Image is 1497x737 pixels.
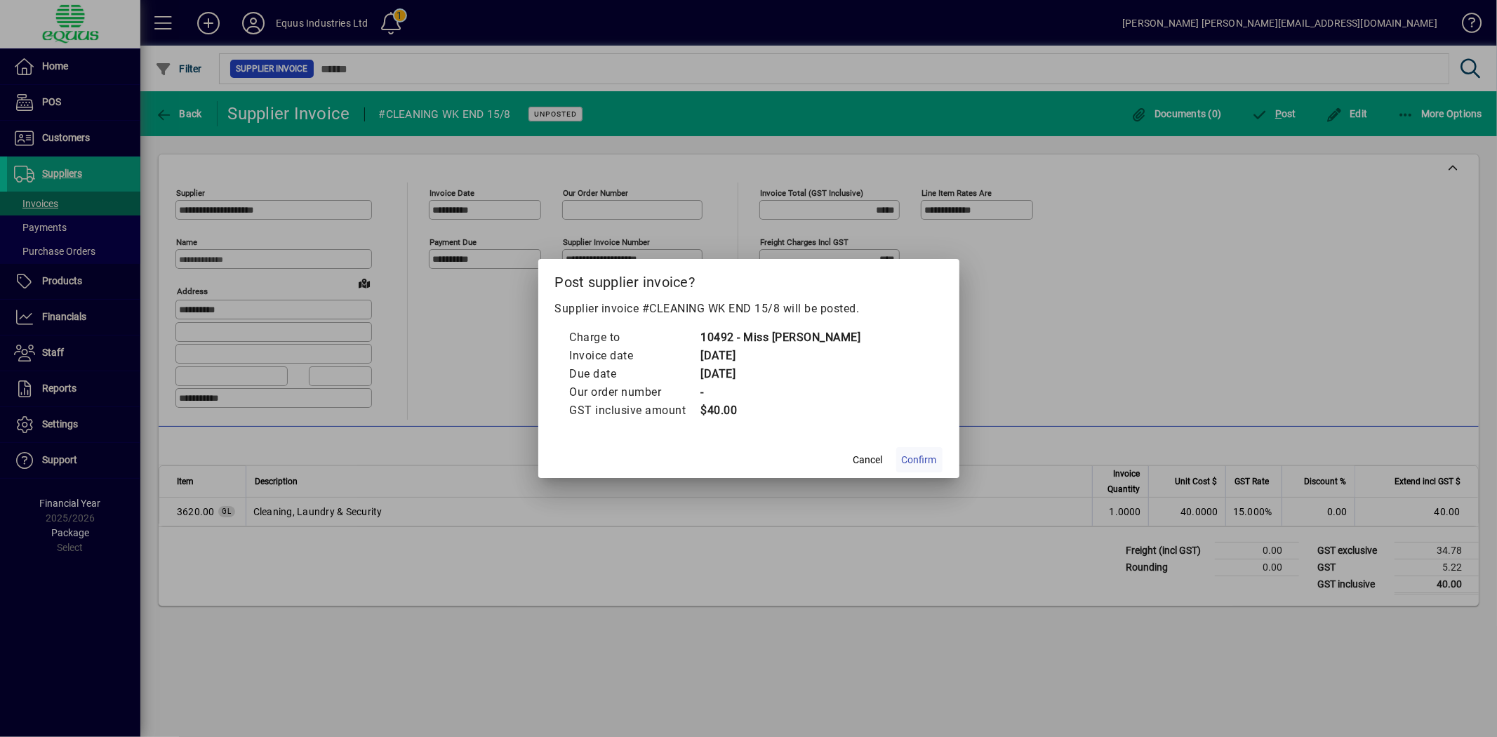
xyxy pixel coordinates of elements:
td: [DATE] [700,365,861,383]
td: Due date [569,365,700,383]
td: Charge to [569,328,700,347]
button: Confirm [896,447,943,472]
td: Invoice date [569,347,700,365]
td: Our order number [569,383,700,401]
td: [DATE] [700,347,861,365]
p: Supplier invoice #CLEANING WK END 15/8 will be posted. [555,300,943,317]
h2: Post supplier invoice? [538,259,959,300]
td: - [700,383,861,401]
td: 10492 - Miss [PERSON_NAME] [700,328,861,347]
button: Cancel [846,447,891,472]
td: $40.00 [700,401,861,420]
span: Confirm [902,453,937,467]
span: Cancel [853,453,883,467]
td: GST inclusive amount [569,401,700,420]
